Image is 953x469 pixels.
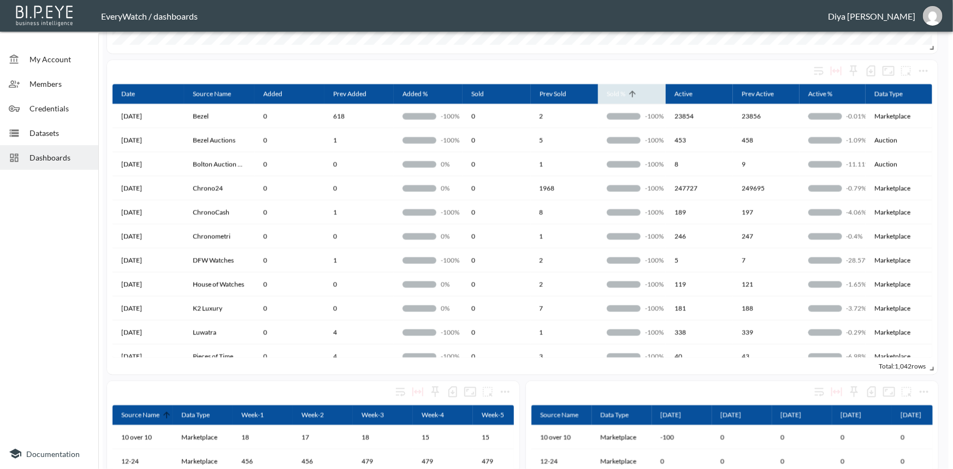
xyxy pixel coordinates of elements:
div: -100/100 (-100%) [402,328,454,337]
p: -0.79% [847,183,878,193]
th: 119 [666,272,733,296]
th: 2025-10-07 [113,104,184,128]
th: Marketplace [866,296,932,320]
div: Added % [402,87,428,100]
span: Week-1 [241,408,278,421]
div: Prev Added [333,87,366,100]
div: Wrap text [392,383,409,401]
span: Documentation [26,449,80,459]
div: Week-4 [422,408,444,421]
p: 0% [441,183,472,193]
p: -100% [645,159,677,169]
th: 2025-10-07 [113,128,184,152]
th: Marketplace [866,272,932,296]
span: Chart settings [915,62,932,80]
p: -100% [441,352,472,361]
span: Week-5 [482,408,518,421]
th: 18 [353,425,413,449]
th: 1 [324,128,394,152]
span: Week-3 [362,408,398,421]
p: -11.11% [847,159,878,169]
div: Diya [PERSON_NAME] [828,11,915,21]
th: 1 [531,152,599,176]
th: 0 [324,272,394,296]
p: -100% [441,328,472,337]
div: Sold [471,87,484,100]
th: 189 [666,200,733,224]
th: 2 [531,248,599,272]
span: Data Type [600,408,643,421]
p: -100% [645,256,677,265]
div: -100/100 (-100%) [607,159,657,169]
th: Marketplace [866,320,932,345]
th: 0 [254,320,324,345]
div: -3.72/100 (-3.72%) [808,304,857,313]
span: Sold % [607,87,640,100]
span: Attach chart to a group [898,385,915,396]
th: 2025-10-07 [113,176,184,200]
div: # Overall Source Details [116,66,810,76]
div: -100/100 (-100%) [607,304,657,313]
th: Marketplace [866,176,932,200]
div: Toggle table layout between fixed and auto (default: auto) [409,383,427,401]
th: -100 [652,425,712,449]
div: Sticky left columns: 0 [427,383,444,401]
p: -100% [441,256,472,265]
div: -100/100 (-100%) [402,352,454,361]
th: Luwatra [184,320,254,345]
th: 1 [324,200,394,224]
div: Tuesday [720,408,741,421]
div: Week-5 [482,408,504,421]
p: -0.29% [847,328,878,337]
p: -100% [645,135,677,145]
th: Bolton Auction Rooms [184,152,254,176]
span: Prev Active [742,87,788,100]
th: 0 [463,128,531,152]
div: Monday [660,408,681,421]
div: -28.57/100 (-28.57%) [808,256,857,265]
div: -100/100 (-100%) [607,328,657,337]
div: Source Name [540,408,578,421]
span: Chart settings [496,383,514,401]
div: -100/100 (-100%) [402,256,454,265]
div: -11.11/100 (-11.11%) [808,159,857,169]
div: Week-3 [362,408,384,421]
th: 2025-10-07 [113,152,184,176]
div: Sticky left columns: 0 [845,383,863,401]
th: 1968 [531,176,599,200]
span: Attach chart to a group [897,64,915,75]
div: 0/100 (0%) [402,304,454,313]
th: 197 [733,200,800,224]
th: 1 [531,224,599,248]
div: Source Name [193,87,231,100]
div: # Percentage Change Added per Source - Past 7 Days [535,387,810,397]
th: Marketplace [173,425,233,449]
th: 0 [324,152,394,176]
th: 40 [666,345,733,369]
th: 4 [324,320,394,345]
span: Source Name [193,87,245,100]
th: Marketplace [866,200,932,224]
div: -100/100 (-100%) [607,135,657,145]
th: 458 [733,128,800,152]
th: 453 [666,128,733,152]
th: 18 [233,425,293,449]
div: Data Type [600,408,629,421]
th: 0 [324,224,394,248]
th: 246 [666,224,733,248]
p: 0% [441,304,472,313]
th: 0 [254,224,324,248]
th: 2025-10-07 [113,248,184,272]
th: 10 over 10 [531,425,591,449]
th: 0 [463,200,531,224]
div: Date [121,87,135,100]
div: Friday [901,408,921,421]
th: Marketplace [866,248,932,272]
th: 247 [733,224,800,248]
th: 3 [531,345,599,369]
span: Credentials [29,103,90,114]
th: Auction [866,128,932,152]
th: ChronoCash [184,200,254,224]
th: 0 [254,176,324,200]
th: 2025-10-07 [113,320,184,345]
